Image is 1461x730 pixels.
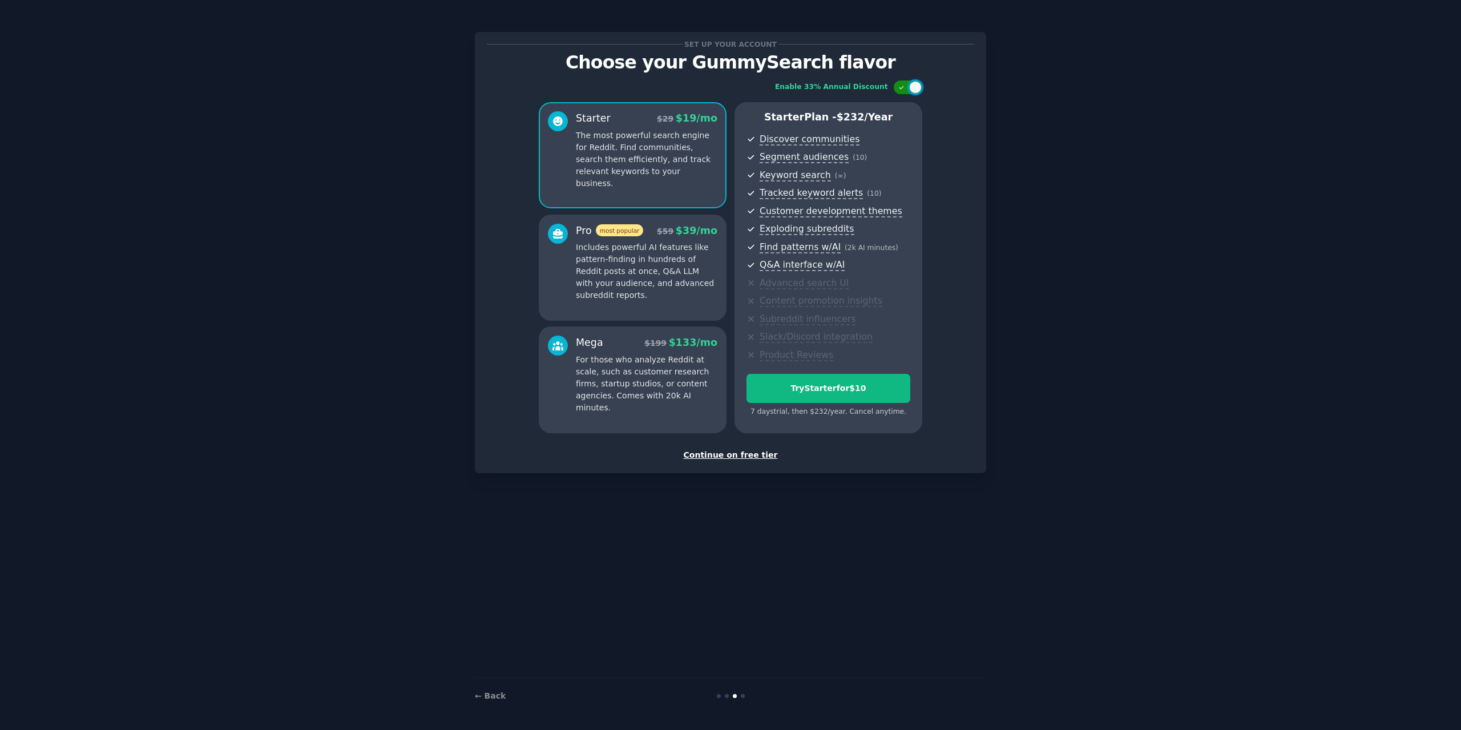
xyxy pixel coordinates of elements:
[576,224,643,238] div: Pro
[760,277,849,289] span: Advanced search UI
[760,259,845,271] span: Q&A interface w/AI
[487,449,974,461] div: Continue on free tier
[576,111,611,126] div: Starter
[746,407,910,417] div: 7 days trial, then $ 232 /year . Cancel anytime.
[669,337,717,348] span: $ 133 /mo
[657,227,673,236] span: $ 59
[760,295,882,307] span: Content promotion insights
[657,114,673,123] span: $ 29
[760,349,833,361] span: Product Reviews
[760,205,902,217] span: Customer development themes
[676,112,717,124] span: $ 19 /mo
[760,331,873,343] span: Slack/Discord integration
[867,189,881,197] span: ( 10 )
[576,130,717,189] p: The most powerful search engine for Reddit. Find communities, search them efficiently, and track ...
[747,382,910,394] div: Try Starter for $10
[683,38,779,50] span: Set up your account
[676,225,717,236] span: $ 39 /mo
[576,336,603,350] div: Mega
[746,374,910,403] button: TryStarterfor$10
[835,172,846,180] span: ( ∞ )
[475,691,506,700] a: ← Back
[845,244,898,252] span: ( 2k AI minutes )
[746,110,910,124] p: Starter Plan -
[644,338,667,348] span: $ 199
[576,241,717,301] p: Includes powerful AI features like pattern-finding in hundreds of Reddit posts at once, Q&A LLM w...
[760,134,859,146] span: Discover communities
[853,154,867,162] span: ( 10 )
[837,111,893,123] span: $ 232 /year
[760,313,855,325] span: Subreddit influencers
[760,223,854,235] span: Exploding subreddits
[760,151,849,163] span: Segment audiences
[760,241,841,253] span: Find patterns w/AI
[487,53,974,72] p: Choose your GummySearch flavor
[760,170,831,182] span: Keyword search
[576,354,717,414] p: For those who analyze Reddit at scale, such as customer research firms, startup studios, or conte...
[775,82,888,92] div: Enable 33% Annual Discount
[760,187,863,199] span: Tracked keyword alerts
[596,224,644,236] span: most popular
